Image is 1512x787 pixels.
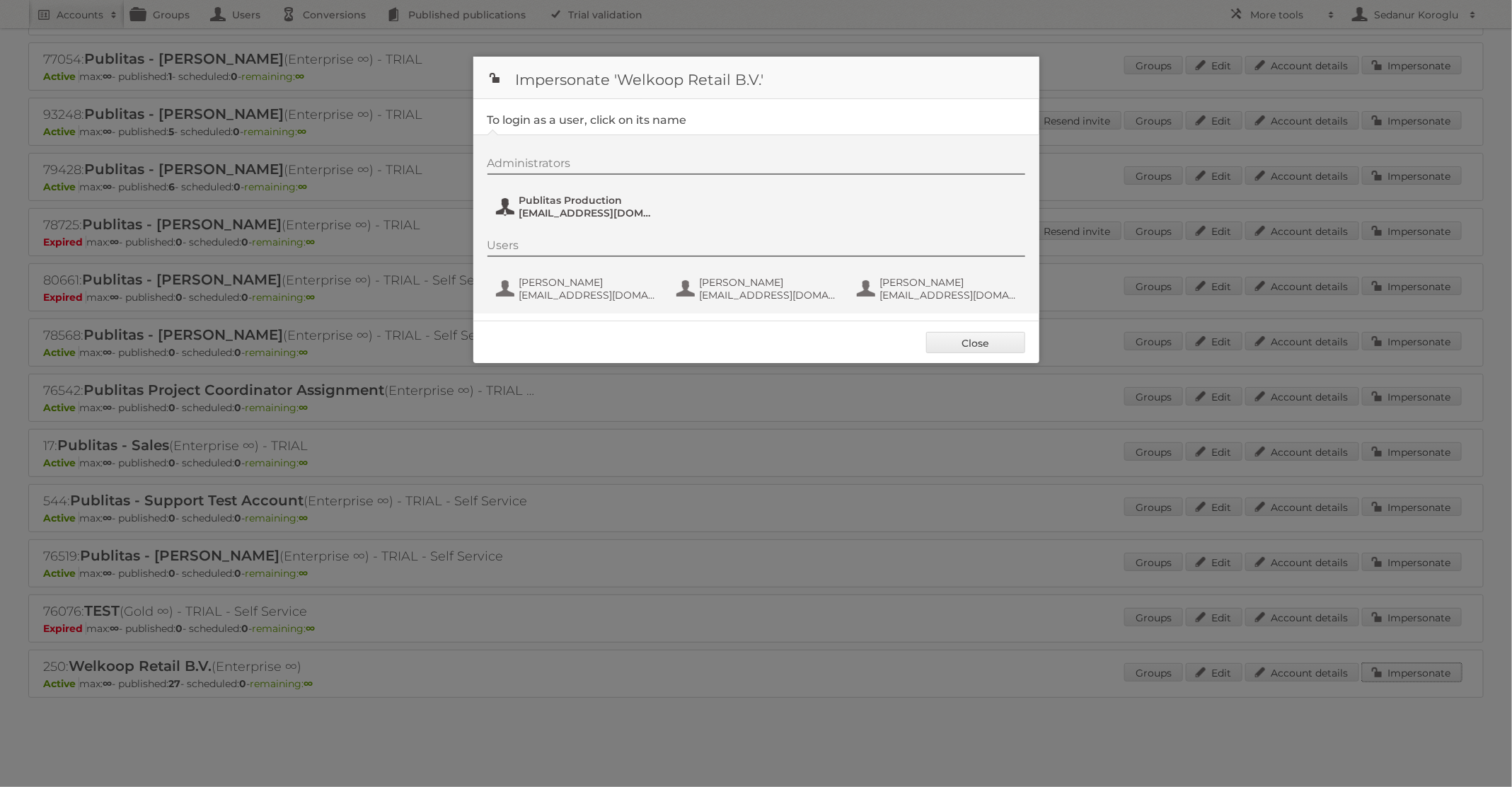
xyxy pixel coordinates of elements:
[700,289,837,301] span: [EMAIL_ADDRESS][DOMAIN_NAME]
[675,275,841,303] button: [PERSON_NAME] [EMAIL_ADDRESS][DOMAIN_NAME]
[495,275,661,303] button: [PERSON_NAME] [EMAIL_ADDRESS][DOMAIN_NAME]
[487,156,1025,175] div: Administrators
[926,332,1025,353] a: Close
[487,113,687,127] legend: To login as a user, click on its name
[855,275,1022,303] button: [PERSON_NAME] [EMAIL_ADDRESS][DOMAIN_NAME]
[473,57,1039,99] h1: Impersonate 'Welkoop Retail B.V.'
[487,239,1025,257] div: Users
[519,289,657,301] span: [EMAIL_ADDRESS][DOMAIN_NAME]
[519,276,657,289] span: [PERSON_NAME]
[880,289,1017,301] span: [EMAIL_ADDRESS][DOMAIN_NAME]
[519,194,657,207] span: Publitas Production
[700,276,837,289] span: [PERSON_NAME]
[519,207,657,219] span: [EMAIL_ADDRESS][DOMAIN_NAME]
[495,193,661,221] button: Publitas Production [EMAIL_ADDRESS][DOMAIN_NAME]
[880,276,1017,289] span: [PERSON_NAME]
